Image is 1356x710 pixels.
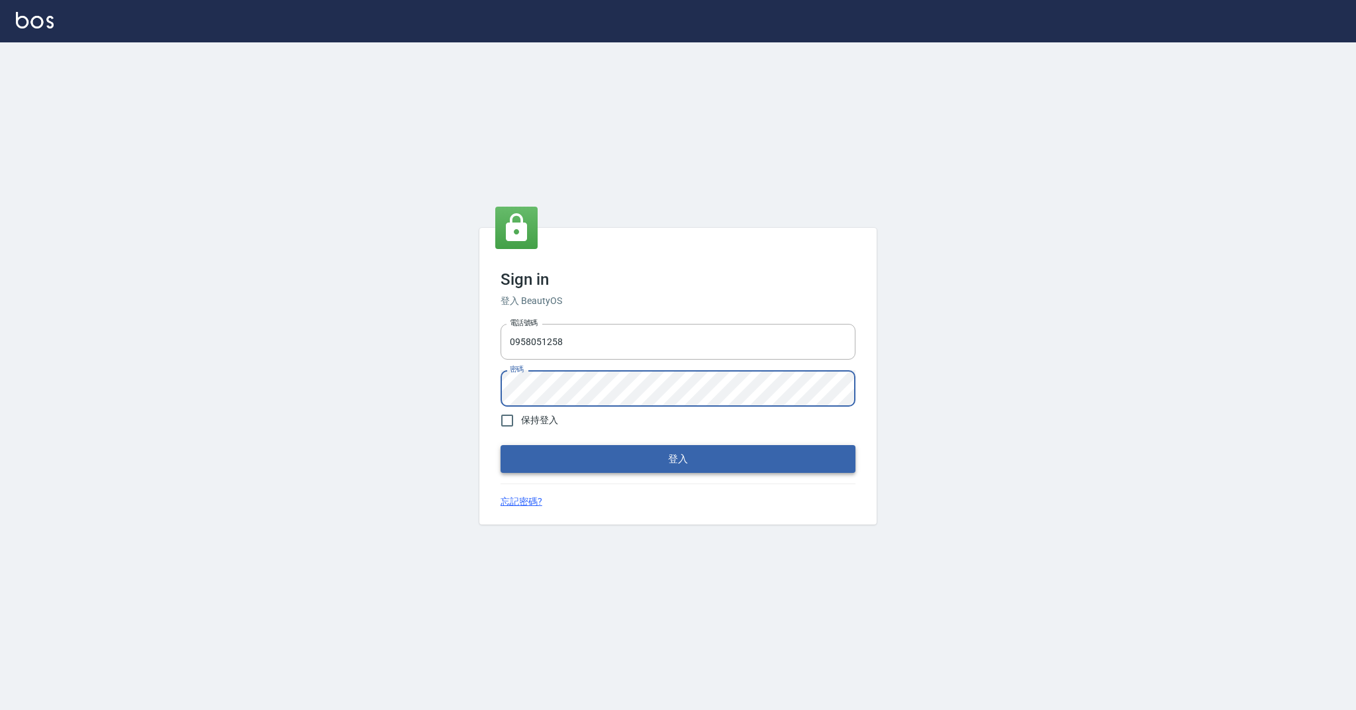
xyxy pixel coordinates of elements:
[501,270,855,289] h3: Sign in
[510,318,538,328] label: 電話號碼
[501,445,855,473] button: 登入
[501,495,542,509] a: 忘記密碼?
[16,12,54,28] img: Logo
[501,294,855,308] h6: 登入 BeautyOS
[521,413,558,427] span: 保持登入
[510,364,524,374] label: 密碼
